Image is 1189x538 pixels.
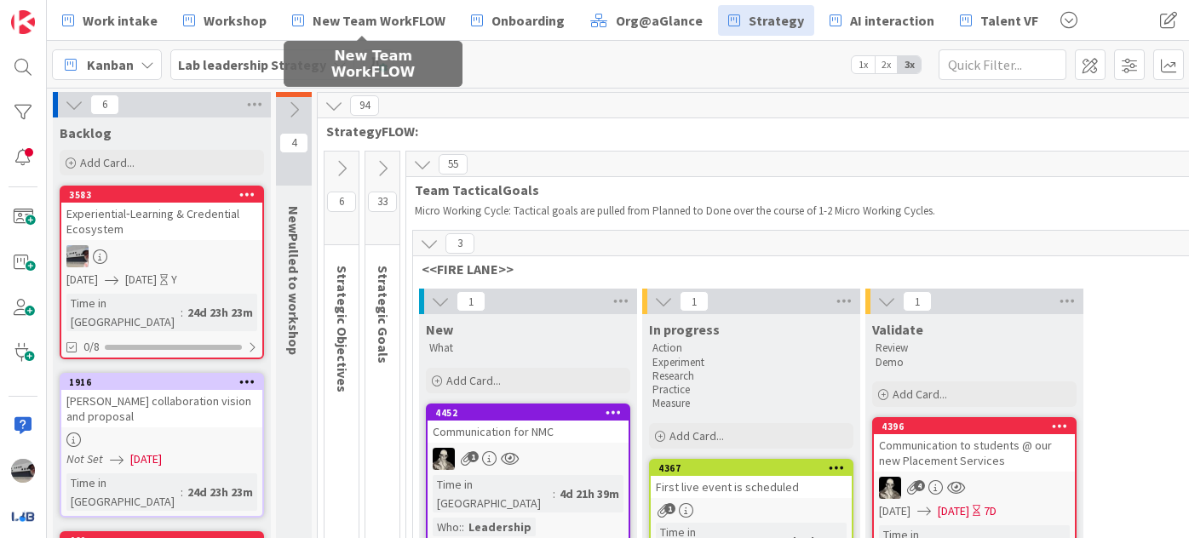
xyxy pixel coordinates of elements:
span: Strategy [749,10,804,31]
span: Add Card... [446,373,501,388]
span: 1 [680,291,709,312]
span: : [181,303,183,322]
div: Communication to students @ our new Placement Services [874,434,1075,472]
div: 1916[PERSON_NAME] collaboration vision and proposal [61,375,262,427]
span: In progress [649,321,720,338]
span: 1 [903,291,932,312]
div: WS [428,448,629,470]
span: 2x [875,56,898,73]
span: 1x [852,56,875,73]
a: AI interaction [819,5,945,36]
p: Measure [652,397,850,410]
div: 3583Experiential‑Learning & Credential Ecosystem [61,187,262,240]
span: Work intake [83,10,158,31]
span: Add Card... [80,155,135,170]
p: Demo [876,356,1073,369]
a: Onboarding [461,5,575,36]
span: : [462,518,464,536]
div: 24d 23h 23m [183,483,257,501]
img: jB [11,459,35,483]
div: 4452 [435,407,629,419]
span: 55 [439,154,468,175]
span: AI interaction [850,10,934,31]
span: 94 [350,95,379,116]
span: [DATE] [879,502,910,520]
span: 4 [279,133,308,153]
span: Backlog [60,124,112,141]
a: Talent VF [950,5,1048,36]
div: 4367First live event is scheduled [651,461,852,498]
div: Leadership [464,518,536,536]
p: Research [652,369,850,383]
div: 4396Communication to students @ our new Placement Services [874,419,1075,472]
span: 33 [368,192,397,212]
span: Org@aGlance [616,10,703,31]
div: Y [171,271,177,289]
div: 4396 [874,419,1075,434]
span: 1 [457,291,485,312]
div: 4367 [651,461,852,476]
span: : [553,484,555,503]
p: Experiment [652,356,850,369]
span: 6 [90,94,119,115]
span: Talent VF [980,10,1038,31]
i: Not Set [66,451,103,466]
span: Add Card... [669,428,724,444]
a: Org@aGlance [580,5,713,36]
p: Review [876,341,1073,355]
img: WS [879,477,901,499]
img: avatar [11,504,35,528]
a: 3583Experiential‑Learning & Credential EcosystemjB[DATE][DATE]YTime in [GEOGRAPHIC_DATA]:24d 23h ... [60,186,264,359]
div: Time in [GEOGRAPHIC_DATA] [433,475,553,512]
span: [DATE] [125,271,157,289]
p: What [429,341,627,355]
h5: New Team WorkFLOW [290,48,456,80]
span: [DATE] [130,450,162,468]
div: 4452 [428,405,629,421]
span: New [426,321,453,338]
a: Strategy [718,5,814,36]
div: WS [874,477,1075,499]
div: 24d 23h 23m [183,303,257,322]
div: Time in [GEOGRAPHIC_DATA] [66,473,181,511]
b: Lab leadership Strategy [178,56,326,73]
p: Practice [652,383,850,397]
span: [DATE] [66,271,98,289]
div: 7D [984,502,997,520]
a: 1916[PERSON_NAME] collaboration vision and proposalNot Set[DATE]Time in [GEOGRAPHIC_DATA]:24d 23h... [60,373,264,518]
div: 4d 21h 39m [555,484,623,503]
a: Work intake [52,5,168,36]
span: : [181,483,183,501]
span: Kanban [87,54,134,75]
span: Strategic Objectives [334,266,351,392]
span: NewPulled to workshop [285,206,302,355]
img: jB [66,245,89,267]
div: 4396 [882,421,1075,432]
div: Time in [GEOGRAPHIC_DATA] [66,294,181,331]
span: 0/8 [83,338,100,356]
input: Quick Filter... [939,49,1066,80]
img: WS [433,448,455,470]
span: Validate [872,321,923,338]
p: Action [652,341,850,355]
div: Communication for NMC [428,421,629,443]
span: Add Card... [893,386,947,402]
span: 4 [914,480,925,491]
div: [PERSON_NAME] collaboration vision and proposal [61,390,262,427]
div: Who: [433,518,462,536]
div: 4452Communication for NMC [428,405,629,443]
div: jB [61,245,262,267]
div: 4367 [658,462,852,474]
span: 1 [468,451,479,462]
span: Workshop [204,10,267,31]
span: Onboarding [491,10,565,31]
span: [DATE] [938,502,969,520]
img: Visit kanbanzone.com [11,10,35,34]
span: Strategic Goals [375,266,392,363]
div: 3583 [61,187,262,203]
div: 3583 [69,189,262,201]
span: 3 [445,233,474,254]
div: 1916 [61,375,262,390]
span: 1 [664,503,675,514]
div: First live event is scheduled [651,476,852,498]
